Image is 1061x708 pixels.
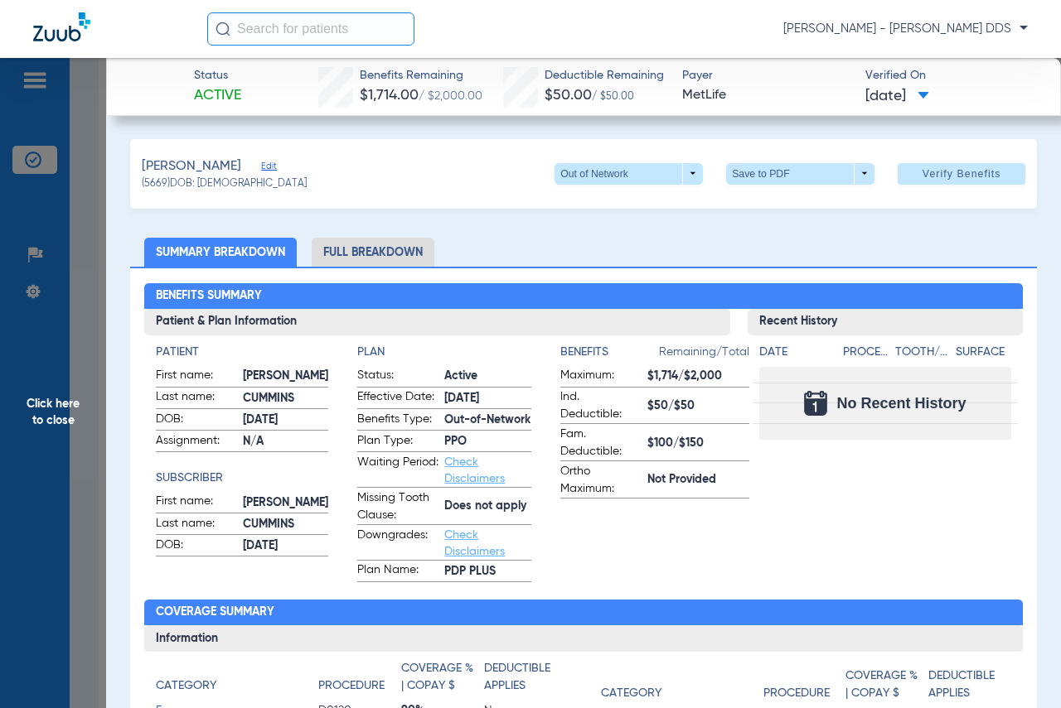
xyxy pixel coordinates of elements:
[243,516,328,533] span: CUMMINS
[592,92,634,102] span: / $50.00
[560,367,642,387] span: Maximum:
[243,412,328,429] span: [DATE]
[357,411,438,431] span: Benefits Type:
[647,435,749,452] span: $100/$150
[194,67,241,84] span: Status
[216,22,230,36] img: Search Icon
[865,67,1034,84] span: Verified On
[156,515,237,535] span: Last name:
[357,367,438,387] span: Status:
[978,629,1061,708] iframe: Chat Widget
[956,344,1010,361] h4: Surface
[560,344,659,367] app-breakdown-title: Benefits
[647,368,749,385] span: $1,714/$2,000
[444,456,505,484] a: Check Disclaimers
[928,660,1011,708] app-breakdown-title: Deductible Applies
[156,677,216,695] h4: Category
[560,344,659,361] h4: Benefits
[33,12,90,41] img: Zuub Logo
[144,238,297,267] li: Summary Breakdown
[647,397,749,415] span: $50/$50
[444,498,531,515] span: Does not apply
[843,344,889,361] h4: Procedure
[419,90,482,102] span: / $2,000.00
[837,395,967,412] span: No Recent History
[156,537,237,556] span: DOB:
[682,85,850,106] span: MetLife
[748,309,1023,335] h3: Recent History
[444,412,531,429] span: Out-of-Network
[156,493,237,513] span: First name:
[156,367,237,387] span: First name:
[156,470,328,487] h4: Subscriber
[804,391,827,416] img: Calendar
[156,344,328,361] h4: Patient
[156,660,318,701] app-breakdown-title: Category
[682,67,850,84] span: Payer
[312,238,434,267] li: Full Breakdown
[144,283,1022,310] h2: Benefits Summary
[243,433,328,450] span: N/A
[194,85,241,106] span: Active
[357,388,438,408] span: Effective Date:
[318,660,401,701] app-breakdown-title: Procedure
[845,667,919,702] h4: Coverage % | Copay $
[545,67,664,84] span: Deductible Remaining
[444,433,531,450] span: PPO
[357,432,438,452] span: Plan Type:
[560,388,642,423] span: Ind. Deductible:
[401,660,484,701] app-breakdown-title: Coverage % | Copay $
[601,660,763,708] app-breakdown-title: Category
[357,561,438,581] span: Plan Name:
[484,660,558,695] h4: Deductible Applies
[956,344,1010,367] app-breakdown-title: Surface
[401,660,475,695] h4: Coverage % | Copay $
[763,685,830,702] h4: Procedure
[357,454,438,487] span: Waiting Period:
[759,344,829,361] h4: Date
[560,426,642,460] span: Fam. Deductible:
[243,537,328,555] span: [DATE]
[759,344,829,367] app-breakdown-title: Date
[444,368,531,385] span: Active
[357,489,438,524] span: Missing Tooth Clause:
[144,625,1022,652] h3: Information
[928,667,1002,702] h4: Deductible Applies
[923,167,1001,181] span: Verify Benefits
[156,432,237,452] span: Assignment:
[360,67,482,84] span: Benefits Remaining
[207,12,414,46] input: Search for patients
[647,471,749,489] span: Not Provided
[895,344,950,361] h4: Tooth/Quad
[144,600,1022,626] h2: Coverage Summary
[144,309,729,335] h3: Patient & Plan Information
[142,157,241,177] span: [PERSON_NAME]
[898,163,1025,185] button: Verify Benefits
[895,344,950,367] app-breakdown-title: Tooth/Quad
[360,88,419,103] span: $1,714.00
[357,527,438,560] span: Downgrades:
[555,163,703,185] button: Out of Network
[357,344,531,361] h4: Plan
[601,685,661,702] h4: Category
[444,390,531,407] span: [DATE]
[659,344,749,367] span: Remaining/Total
[865,86,929,107] span: [DATE]
[845,660,928,708] app-breakdown-title: Coverage % | Copay $
[444,563,531,580] span: PDP PLUS
[243,390,328,407] span: CUMMINS
[545,88,592,103] span: $50.00
[156,388,237,408] span: Last name:
[261,161,276,176] span: Edit
[484,660,567,701] app-breakdown-title: Deductible Applies
[444,529,505,557] a: Check Disclaimers
[783,21,1028,37] span: [PERSON_NAME] - [PERSON_NAME] DDS
[156,411,237,431] span: DOB:
[318,677,385,695] h4: Procedure
[843,344,889,367] app-breakdown-title: Procedure
[243,494,328,512] span: [PERSON_NAME]
[142,177,307,192] span: (5669) DOB: [DEMOGRAPHIC_DATA]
